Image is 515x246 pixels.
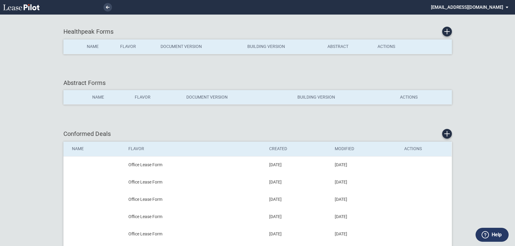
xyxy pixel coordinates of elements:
td: [DATE] [265,225,330,243]
th: Actions [400,142,452,156]
td: [DATE] [330,174,400,191]
th: Modified [330,142,400,156]
div: Healthpeak Forms [63,27,452,36]
th: Actions [373,39,417,54]
div: Abstract Forms [63,79,452,87]
th: Building Version [293,90,396,105]
td: [DATE] [330,208,400,225]
th: Building Version [243,39,323,54]
td: [DATE] [265,156,330,174]
td: Office Lease Form [124,208,265,225]
button: Help [476,228,509,242]
div: Conformed Deals [63,129,452,139]
a: Create new Form [442,27,452,36]
td: [DATE] [330,156,400,174]
th: Created [265,142,330,156]
th: Actions [396,90,452,105]
th: Document Version [182,90,293,105]
th: Name [83,39,116,54]
th: Name [88,90,130,105]
td: Office Lease Form [124,156,265,174]
td: Office Lease Form [124,191,265,208]
td: [DATE] [330,225,400,243]
td: Office Lease Form [124,225,265,243]
label: Help [492,231,502,239]
td: [DATE] [265,208,330,225]
td: [DATE] [265,174,330,191]
th: Abstract [323,39,373,54]
a: Create new conformed deal [442,129,452,139]
th: Document Version [156,39,243,54]
td: [DATE] [265,191,330,208]
th: Flavor [116,39,156,54]
td: [DATE] [330,191,400,208]
td: Office Lease Form [124,174,265,191]
th: Flavor [124,142,265,156]
th: Name [63,142,124,156]
th: Flavor [130,90,182,105]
